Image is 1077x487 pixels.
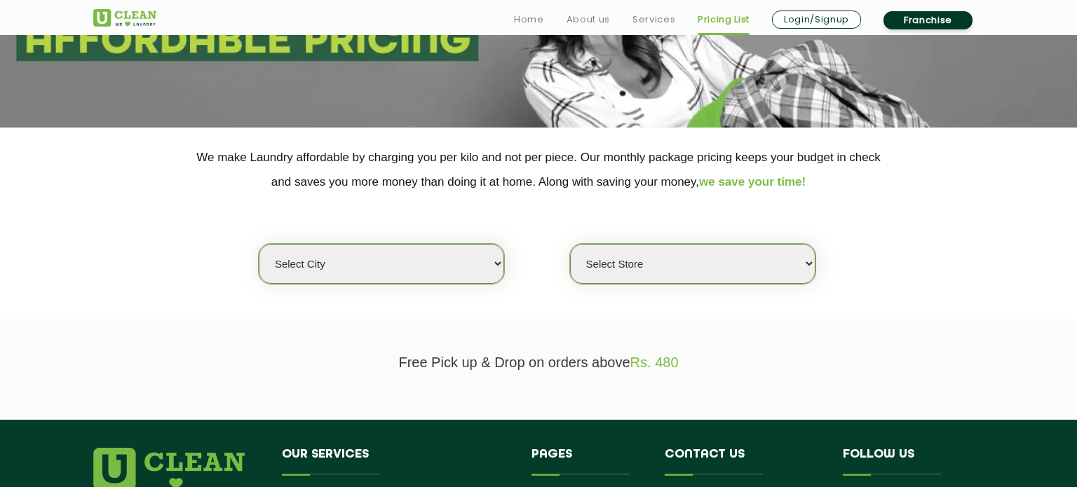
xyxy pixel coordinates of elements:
h4: Contact us [665,448,822,474]
a: Home [514,11,544,28]
span: Rs. 480 [630,355,679,370]
span: we save your time! [699,175,806,188]
a: Franchise [883,11,973,29]
a: Login/Signup [772,11,861,29]
p: Free Pick up & Drop on orders above [93,355,984,371]
img: UClean Laundry and Dry Cleaning [93,9,156,27]
p: We make Laundry affordable by charging you per kilo and not per piece. Our monthly package pricin... [93,145,984,194]
h4: Pages [531,448,644,474]
h4: Follow us [843,448,966,474]
a: About us [567,11,610,28]
h4: Our Services [282,448,510,474]
a: Services [632,11,675,28]
a: Pricing List [698,11,750,28]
